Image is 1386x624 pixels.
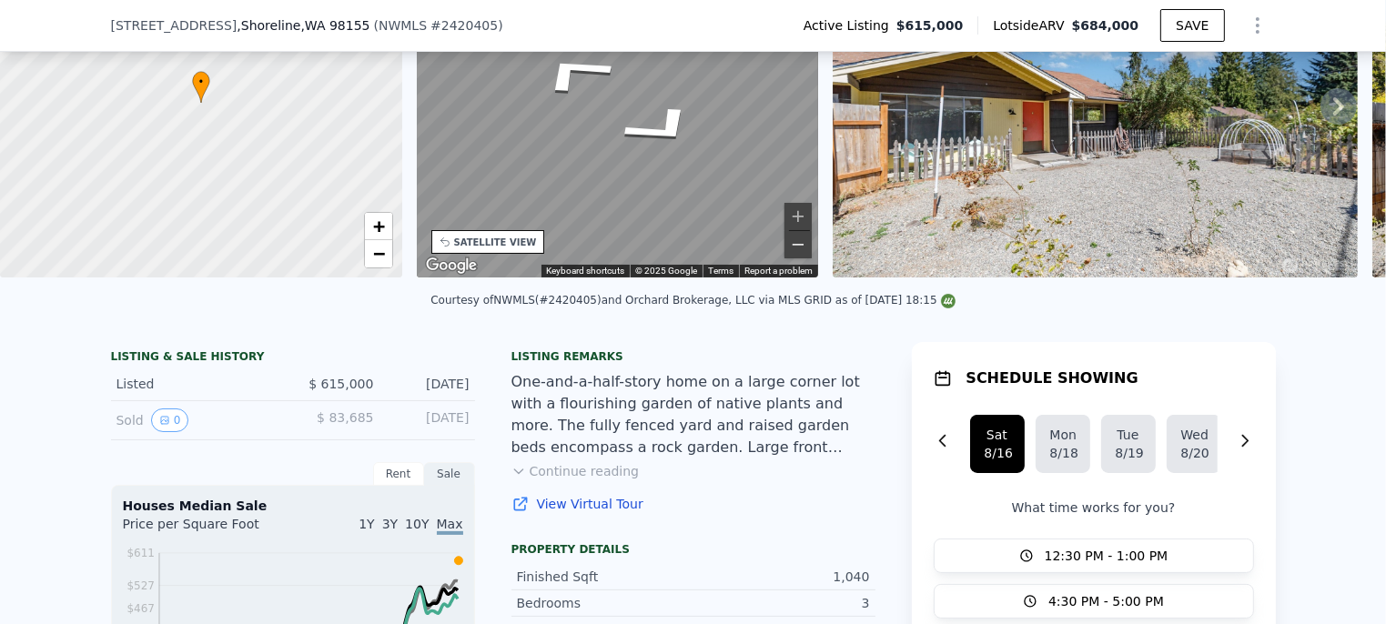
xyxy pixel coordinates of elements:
span: © 2025 Google [635,266,697,276]
button: Wed8/20 [1167,415,1221,473]
div: Tue [1116,426,1141,444]
div: Sat [985,426,1010,444]
div: Wed [1181,426,1207,444]
div: 3 [693,594,870,612]
div: Bedrooms [517,594,693,612]
p: What time works for you? [934,498,1254,517]
div: Sale [424,462,475,486]
h1: SCHEDULE SHOWING [966,367,1138,389]
div: SATELLITE VIEW [454,236,537,249]
div: Listing remarks [511,349,875,364]
tspan: $467 [126,603,155,616]
span: , Shoreline [237,16,369,35]
div: One-and-a-half-story home on a large corner lot with a flourishing garden of native plants and mo... [511,371,875,458]
button: Keyboard shortcuts [546,265,624,277]
a: Open this area in Google Maps (opens a new window) [421,254,481,277]
div: 8/19 [1116,444,1141,462]
div: [DATE] [389,375,470,393]
button: View historical data [151,408,189,432]
button: Mon8/18 [1036,415,1090,473]
div: Courtesy of NWMLS (#2420405) and Orchard Brokerage, LLC via MLS GRID as of [DATE] 18:15 [430,294,955,307]
span: 4:30 PM - 5:00 PM [1048,592,1164,610]
span: • [192,74,210,90]
a: Zoom in [365,213,392,240]
span: $ 83,685 [317,410,373,425]
div: Finished Sqft [517,568,693,586]
a: Zoom out [365,240,392,267]
button: 4:30 PM - 5:00 PM [934,584,1254,619]
div: Sold [116,408,278,432]
button: SAVE [1160,9,1224,42]
a: View Virtual Tour [511,495,875,513]
span: 10Y [405,517,429,531]
button: Continue reading [511,462,640,480]
span: NWMLS [379,18,427,33]
path: Go West, NE 195th St [592,93,729,162]
span: 12:30 PM - 1:00 PM [1045,547,1168,565]
div: 1,040 [693,568,870,586]
button: Show Options [1239,7,1276,44]
span: # 2420405 [430,18,498,33]
img: NWMLS Logo [941,294,956,308]
span: Max [437,517,463,535]
div: ( ) [374,16,503,35]
div: 8/16 [985,444,1010,462]
span: 1Y [359,517,374,531]
span: − [372,242,384,265]
img: Google [421,254,481,277]
path: Go East, NE 195th St [506,38,642,107]
span: Active Listing [804,16,896,35]
button: Sat8/16 [970,415,1025,473]
button: Zoom in [784,203,812,230]
div: Property details [511,542,875,557]
button: Zoom out [784,231,812,258]
div: Rent [373,462,424,486]
a: Report a problem [744,266,813,276]
span: Lotside ARV [993,16,1071,35]
span: + [372,215,384,237]
span: 3Y [382,517,398,531]
button: Tue8/19 [1101,415,1156,473]
span: $684,000 [1072,18,1139,33]
div: 8/18 [1050,444,1076,462]
div: Price per Square Foot [123,515,293,544]
span: [STREET_ADDRESS] [111,16,238,35]
span: , WA 98155 [300,18,369,33]
button: 12:30 PM - 1:00 PM [934,538,1254,573]
div: [DATE] [389,408,470,432]
tspan: $611 [126,547,155,559]
div: Listed [116,375,278,393]
div: 8/20 [1181,444,1207,462]
span: $ 615,000 [309,377,373,391]
span: $615,000 [896,16,964,35]
div: Houses Median Sale [123,497,463,515]
tspan: $527 [126,579,155,592]
a: Terms [708,266,733,276]
div: LISTING & SALE HISTORY [111,349,475,367]
div: Mon [1050,426,1076,444]
div: • [192,71,210,103]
